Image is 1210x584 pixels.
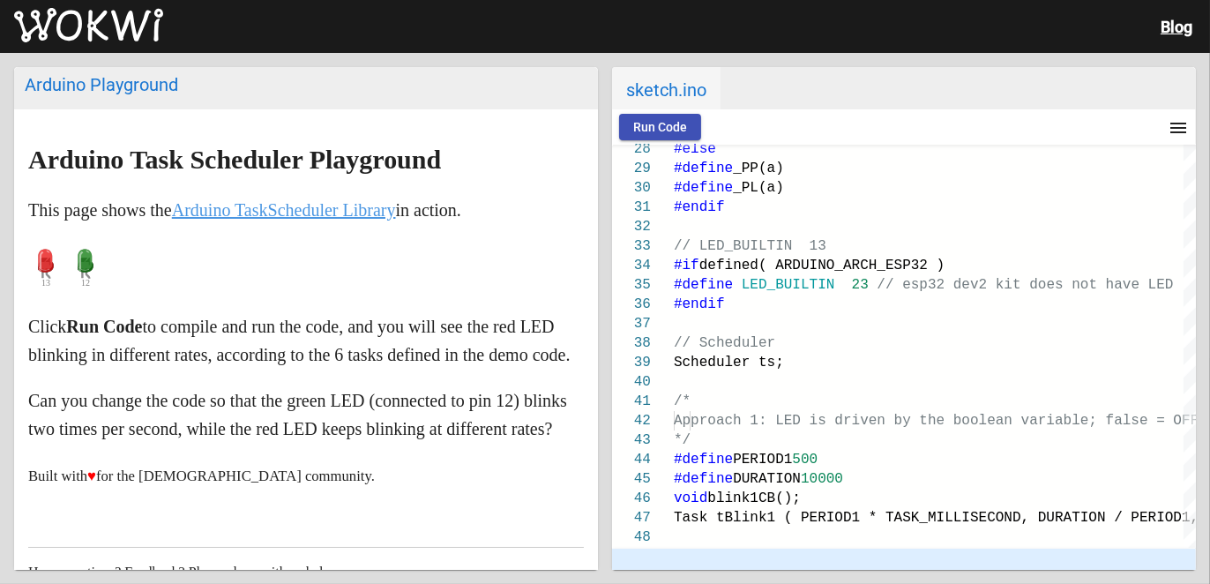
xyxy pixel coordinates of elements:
[733,452,792,468] span: PERIOD1
[14,8,163,43] img: Wokwi
[612,489,651,508] div: 46
[877,277,1173,293] span: // esp32 dev2 kit does not have LED
[733,471,801,487] span: DURATION
[619,114,701,140] button: Run Code
[674,335,775,351] span: // Scheduler
[674,161,733,176] span: #define
[612,295,651,314] div: 36
[612,159,651,178] div: 29
[612,469,651,489] div: 45
[612,275,651,295] div: 35
[612,314,651,333] div: 37
[66,317,142,336] strong: Run Code
[733,180,784,196] span: _PL(a)
[674,355,784,371] span: Scheduler ts;
[633,120,687,134] span: Run Code
[612,547,651,566] div: 49
[792,452,818,468] span: 500
[28,196,584,224] p: This page shows the in action.
[28,468,375,484] small: Built with for the [DEMOGRAPHIC_DATA] community.
[612,67,721,109] span: sketch.ino
[612,236,651,256] div: 33
[674,490,707,506] span: void
[852,277,869,293] span: 23
[28,312,584,369] p: Click to compile and run the code, and you will see the red LED blinking in different rates, acco...
[674,471,733,487] span: #define
[612,528,651,547] div: 48
[612,217,651,236] div: 32
[612,372,651,392] div: 40
[674,199,725,215] span: #endif
[612,411,651,431] div: 42
[612,256,651,275] div: 34
[674,277,733,293] span: #define
[25,74,587,95] div: Arduino Playground
[1161,18,1192,36] a: Blog
[674,296,725,312] span: #endif
[801,471,843,487] span: 10000
[28,146,584,174] h2: Arduino Task Scheduler Playground
[674,452,733,468] span: #define
[612,178,651,198] div: 30
[674,238,826,254] span: // LED_BUILTIN 13
[28,565,345,580] span: Have questions? Feedback? Please share with us below:
[699,258,945,273] span: defined( ARDUINO_ARCH_ESP32 )
[733,161,784,176] span: _PP(a)
[674,510,1097,526] span: Task tBlink1 ( PERIOD1 * TASK_MILLISECOND, DURATIO
[28,386,584,443] p: Can you change the code so that the green LED (connected to pin 12) blinks two times per second, ...
[87,468,96,484] span: ♥
[674,413,1072,429] span: Approach 1: LED is driven by the boolean variab
[612,431,651,450] div: 43
[742,277,835,293] span: LED_BUILTIN
[172,200,396,220] a: Arduino TaskScheduler Library
[674,180,733,196] span: #define
[612,392,651,411] div: 41
[612,450,651,469] div: 44
[612,333,651,353] div: 38
[707,490,801,506] span: blink1CB();
[612,508,651,528] div: 47
[1168,117,1189,139] mat-icon: menu
[612,353,651,372] div: 39
[612,198,651,217] div: 31
[674,258,699,273] span: #if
